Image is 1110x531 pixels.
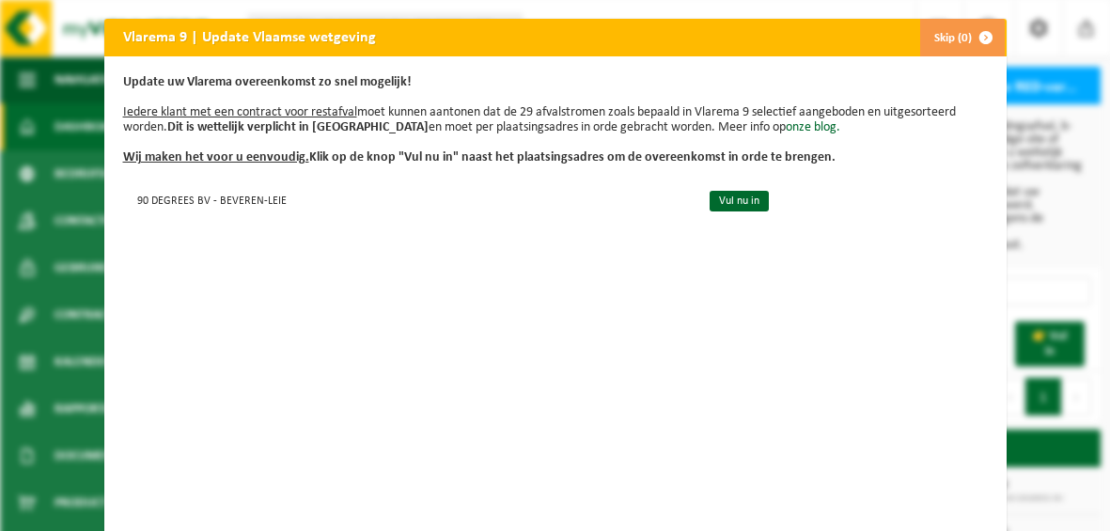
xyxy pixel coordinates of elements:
b: Dit is wettelijk verplicht in [GEOGRAPHIC_DATA] [167,120,429,134]
b: Update uw Vlarema overeenkomst zo snel mogelijk! [123,75,412,89]
u: Iedere klant met een contract voor restafval [123,105,357,119]
p: moet kunnen aantonen dat de 29 afvalstromen zoals bepaald in Vlarema 9 selectief aangeboden en ui... [123,75,988,165]
td: 90 DEGREES BV - BEVEREN-LEIE [123,184,695,215]
u: Wij maken het voor u eenvoudig. [123,150,309,164]
b: Klik op de knop "Vul nu in" naast het plaatsingsadres om de overeenkomst in orde te brengen. [123,150,836,164]
button: Skip (0) [919,19,1005,56]
a: Vul nu in [710,191,769,211]
h2: Vlarema 9 | Update Vlaamse wetgeving [104,19,395,55]
a: onze blog. [786,120,840,134]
